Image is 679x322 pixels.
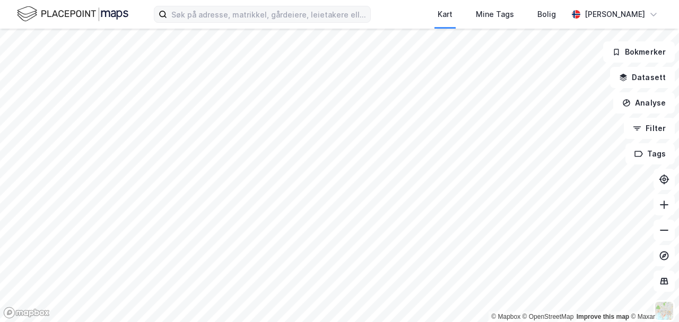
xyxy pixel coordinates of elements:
[537,8,556,21] div: Bolig
[626,271,679,322] iframe: Chat Widget
[476,8,514,21] div: Mine Tags
[438,8,452,21] div: Kart
[167,6,370,22] input: Søk på adresse, matrikkel, gårdeiere, leietakere eller personer
[585,8,645,21] div: [PERSON_NAME]
[17,5,128,23] img: logo.f888ab2527a4732fd821a326f86c7f29.svg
